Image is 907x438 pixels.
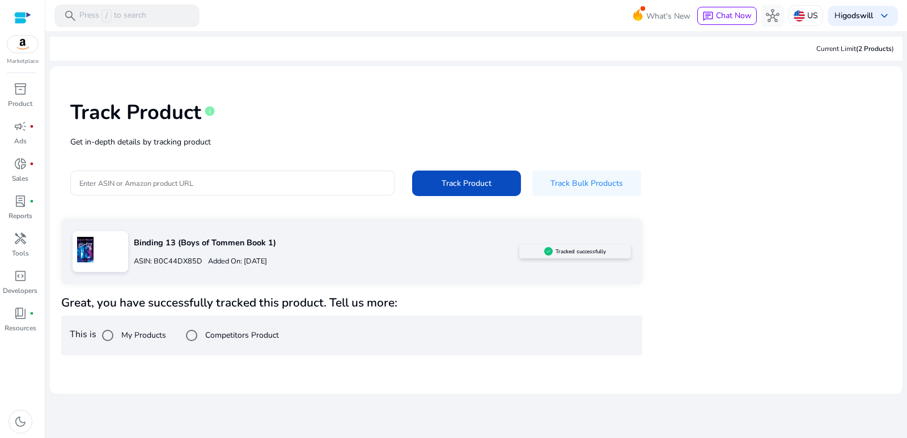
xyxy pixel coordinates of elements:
[794,10,805,22] img: us.svg
[807,6,818,25] p: US
[556,248,606,255] h5: Tracked successfully
[412,171,521,196] button: Track Product
[202,256,267,267] p: Added On: [DATE]
[761,5,784,27] button: hub
[9,211,32,221] p: Reports
[878,9,891,23] span: keyboard_arrow_down
[14,82,27,96] span: inventory_2
[544,247,553,256] img: sellerapp_active
[73,237,98,262] img: 41loVEfZT8L.jpg
[5,323,36,333] p: Resources
[29,199,34,203] span: fiber_manual_record
[646,6,690,26] span: What's New
[3,286,37,296] p: Developers
[842,10,873,21] b: godswill
[12,173,28,184] p: Sales
[203,329,279,341] label: Competitors Product
[14,136,27,146] p: Ads
[134,256,202,267] p: ASIN: B0C44DX85D
[70,100,201,125] h1: Track Product
[12,248,29,258] p: Tools
[101,10,112,22] span: /
[7,36,38,53] img: amazon.svg
[14,415,27,428] span: dark_mode
[8,99,32,109] p: Product
[7,57,39,66] p: Marketplace
[532,171,641,196] button: Track Bulk Products
[702,11,714,22] span: chat
[61,316,642,355] div: This is
[697,7,757,25] button: chatChat Now
[834,12,873,20] p: Hi
[63,9,77,23] span: search
[204,105,215,117] span: info
[766,9,779,23] span: hub
[14,194,27,208] span: lab_profile
[29,124,34,129] span: fiber_manual_record
[29,311,34,316] span: fiber_manual_record
[816,44,894,54] div: Current Limit )
[14,120,27,133] span: campaign
[856,44,892,53] span: (2 Products
[442,177,491,189] span: Track Product
[70,136,882,148] p: Get in-depth details by tracking product
[79,10,146,22] p: Press to search
[119,329,166,341] label: My Products
[14,157,27,171] span: donut_small
[134,237,519,249] p: Binding 13 (Boys of Tommen Book 1)
[14,307,27,320] span: book_4
[550,177,623,189] span: Track Bulk Products
[14,269,27,283] span: code_blocks
[14,232,27,245] span: handyman
[29,161,34,166] span: fiber_manual_record
[716,10,752,21] span: Chat Now
[61,296,642,310] h4: Great, you have successfully tracked this product. Tell us more:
